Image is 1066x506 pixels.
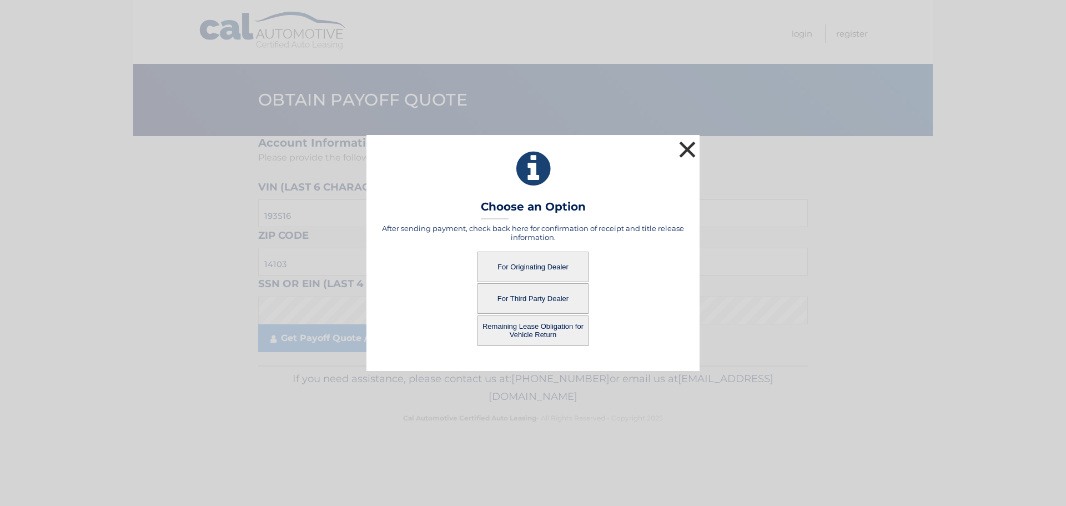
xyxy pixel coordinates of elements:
button: × [676,138,698,161]
h5: After sending payment, check back here for confirmation of receipt and title release information. [380,224,686,242]
button: For Originating Dealer [477,252,589,282]
button: For Third Party Dealer [477,283,589,314]
h3: Choose an Option [481,200,586,219]
button: Remaining Lease Obligation for Vehicle Return [477,315,589,346]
